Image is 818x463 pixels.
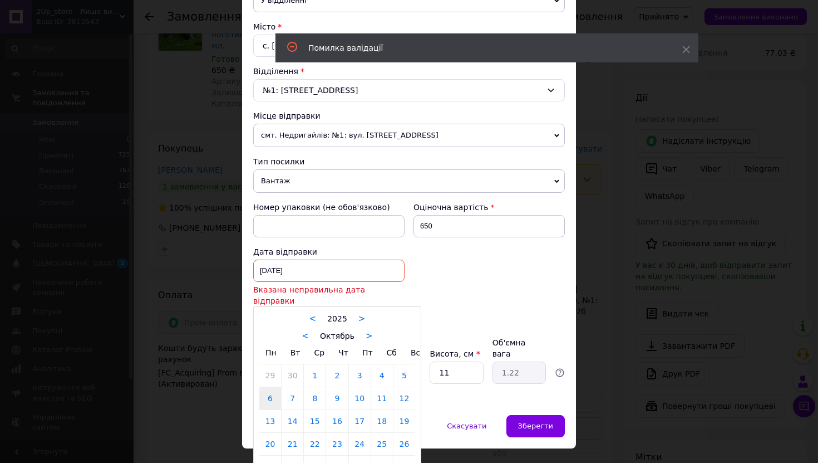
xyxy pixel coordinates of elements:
[326,410,348,432] a: 16
[259,433,281,455] a: 20
[282,387,303,410] a: 7
[349,410,371,432] a: 17
[308,42,654,53] div: Помилка валідації
[393,410,415,432] a: 19
[320,332,354,340] span: Октябрь
[282,433,303,455] a: 21
[265,348,277,357] span: Пн
[290,348,300,357] span: Вт
[259,387,281,410] a: 6
[259,410,281,432] a: 13
[447,422,486,430] span: Скасувати
[338,348,348,357] span: Чт
[304,364,326,387] a: 1
[518,422,553,430] span: Зберегти
[358,314,366,324] a: >
[349,387,371,410] a: 10
[309,314,317,324] a: <
[327,314,347,323] span: 2025
[393,387,415,410] a: 12
[371,433,393,455] a: 25
[282,410,303,432] a: 14
[366,331,373,341] a: >
[304,433,326,455] a: 22
[393,364,415,387] a: 5
[314,348,324,357] span: Ср
[371,364,393,387] a: 4
[326,433,348,455] a: 23
[393,433,415,455] a: 26
[387,348,397,357] span: Сб
[371,387,393,410] a: 11
[259,364,281,387] a: 29
[282,364,303,387] a: 30
[371,410,393,432] a: 18
[326,364,348,387] a: 2
[349,433,371,455] a: 24
[411,348,420,357] span: Вс
[302,331,309,341] a: <
[362,348,373,357] span: Пт
[304,410,326,432] a: 15
[326,387,348,410] a: 9
[304,387,326,410] a: 8
[349,364,371,387] a: 3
